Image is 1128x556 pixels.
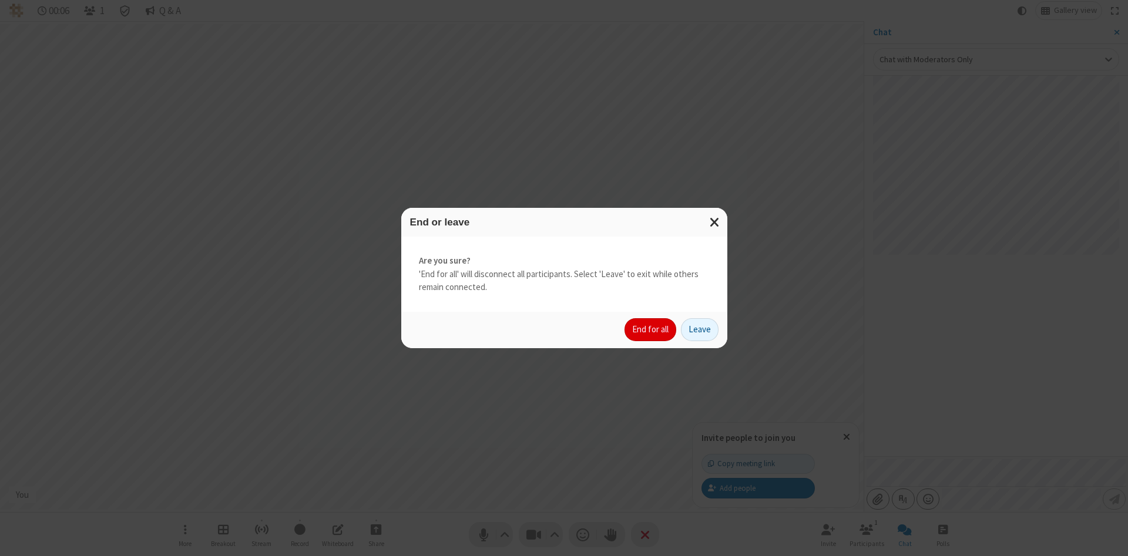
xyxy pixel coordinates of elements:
[401,237,727,312] div: 'End for all' will disconnect all participants. Select 'Leave' to exit while others remain connec...
[410,217,719,228] h3: End or leave
[419,254,710,268] strong: Are you sure?
[703,208,727,237] button: Close modal
[681,318,719,342] button: Leave
[625,318,676,342] button: End for all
